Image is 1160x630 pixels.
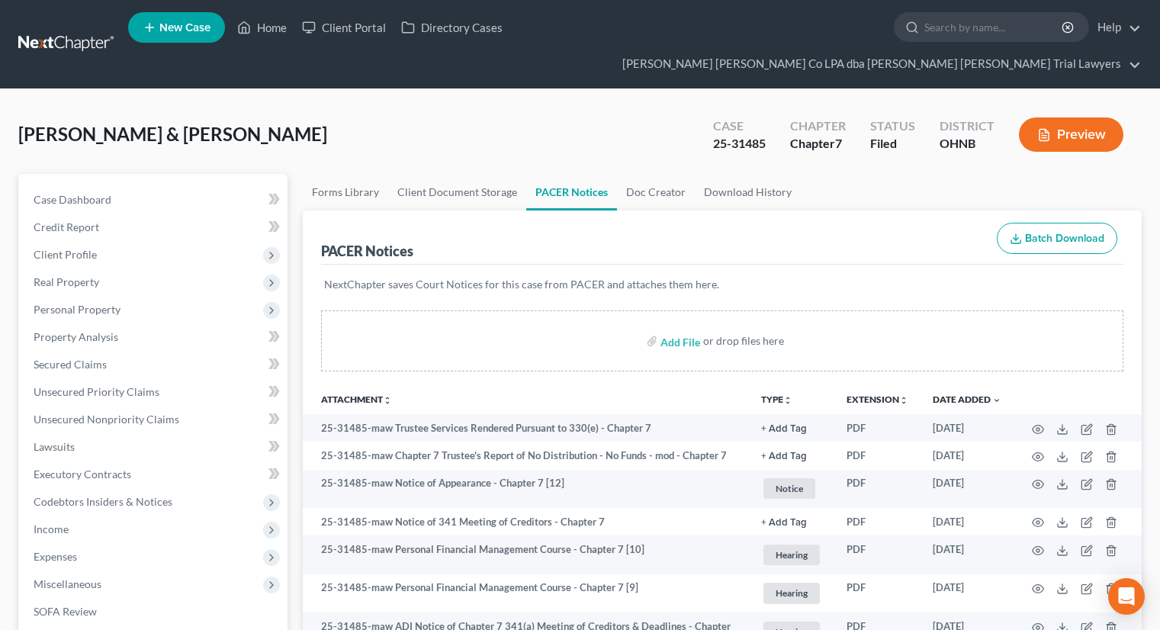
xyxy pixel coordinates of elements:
[34,440,75,453] span: Lawsuits
[34,330,118,343] span: Property Analysis
[761,476,822,501] a: Notice
[761,395,792,405] button: TYPEunfold_more
[921,535,1014,574] td: [DATE]
[34,385,159,398] span: Unsecured Priority Claims
[21,351,288,378] a: Secured Claims
[761,448,822,463] a: + Add Tag
[34,413,179,426] span: Unsecured Nonpriority Claims
[703,333,784,349] div: or drop files here
[526,174,617,211] a: PACER Notices
[834,574,921,613] td: PDF
[761,580,822,606] a: Hearing
[21,186,288,214] a: Case Dashboard
[834,414,921,442] td: PDF
[761,518,807,528] button: + Add Tag
[761,424,807,434] button: + Add Tag
[294,14,394,41] a: Client Portal
[713,117,766,135] div: Case
[394,14,510,41] a: Directory Cases
[303,508,749,535] td: 25-31485-maw Notice of 341 Meeting of Creditors - Chapter 7
[834,470,921,509] td: PDF
[34,495,172,508] span: Codebtors Insiders & Notices
[383,396,392,405] i: unfold_more
[159,22,210,34] span: New Case
[617,174,695,211] a: Doc Creator
[763,545,820,565] span: Hearing
[870,117,915,135] div: Status
[388,174,526,211] a: Client Document Storage
[921,442,1014,469] td: [DATE]
[761,542,822,567] a: Hearing
[834,535,921,574] td: PDF
[1108,578,1145,615] div: Open Intercom Messenger
[921,470,1014,509] td: [DATE]
[790,135,846,153] div: Chapter
[21,378,288,406] a: Unsecured Priority Claims
[34,550,77,563] span: Expenses
[324,277,1120,292] p: NextChapter saves Court Notices for this case from PACER and attaches them here.
[34,468,131,481] span: Executory Contracts
[899,396,908,405] i: unfold_more
[1025,232,1104,245] span: Batch Download
[940,135,995,153] div: OHNB
[992,396,1001,405] i: expand_more
[761,452,807,461] button: + Add Tag
[34,522,69,535] span: Income
[303,414,749,442] td: 25-31485-maw Trustee Services Rendered Pursuant to 330(e) - Chapter 7
[321,394,392,405] a: Attachmentunfold_more
[870,135,915,153] div: Filed
[21,406,288,433] a: Unsecured Nonpriority Claims
[21,598,288,625] a: SOFA Review
[761,421,822,436] a: + Add Tag
[303,535,749,574] td: 25-31485-maw Personal Financial Management Course - Chapter 7 [10]
[1090,14,1141,41] a: Help
[834,442,921,469] td: PDF
[763,478,815,499] span: Notice
[713,135,766,153] div: 25-31485
[21,461,288,488] a: Executory Contracts
[34,275,99,288] span: Real Property
[783,396,792,405] i: unfold_more
[303,442,749,469] td: 25-31485-maw Chapter 7 Trustee's Report of No Distribution - No Funds - mod - Chapter 7
[303,470,749,509] td: 25-31485-maw Notice of Appearance - Chapter 7 [12]
[1019,117,1123,152] button: Preview
[847,394,908,405] a: Extensionunfold_more
[21,433,288,461] a: Lawsuits
[695,174,801,211] a: Download History
[835,136,842,150] span: 7
[34,303,120,316] span: Personal Property
[34,193,111,206] span: Case Dashboard
[921,414,1014,442] td: [DATE]
[940,117,995,135] div: District
[834,508,921,535] td: PDF
[34,220,99,233] span: Credit Report
[933,394,1001,405] a: Date Added expand_more
[921,508,1014,535] td: [DATE]
[303,574,749,613] td: 25-31485-maw Personal Financial Management Course - Chapter 7 [9]
[230,14,294,41] a: Home
[21,214,288,241] a: Credit Report
[303,174,388,211] a: Forms Library
[34,605,97,618] span: SOFA Review
[763,583,820,603] span: Hearing
[615,50,1141,78] a: [PERSON_NAME] [PERSON_NAME] Co LPA dba [PERSON_NAME] [PERSON_NAME] Trial Lawyers
[21,323,288,351] a: Property Analysis
[997,223,1117,255] button: Batch Download
[761,515,822,529] a: + Add Tag
[18,123,327,145] span: [PERSON_NAME] & [PERSON_NAME]
[924,13,1064,41] input: Search by name...
[34,577,101,590] span: Miscellaneous
[34,248,97,261] span: Client Profile
[921,574,1014,613] td: [DATE]
[321,242,413,260] div: PACER Notices
[34,358,107,371] span: Secured Claims
[790,117,846,135] div: Chapter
